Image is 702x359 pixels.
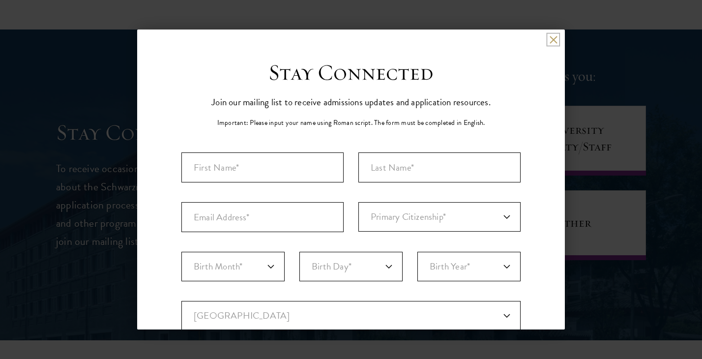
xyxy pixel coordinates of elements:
div: Primary Citizenship* [358,202,521,232]
select: Year [417,252,521,281]
input: Last Name* [358,152,521,182]
select: Month [181,252,285,281]
input: First Name* [181,152,344,182]
h3: Stay Connected [268,59,434,87]
select: Day [299,252,403,281]
div: Birthdate* [181,252,521,301]
p: Join our mailing list to receive admissions updates and application resources. [211,94,491,110]
input: Email Address* [181,202,344,232]
div: Last Name (Family Name)* [358,152,521,182]
p: Important: Please input your name using Roman script. The form must be completed in English. [217,118,485,128]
